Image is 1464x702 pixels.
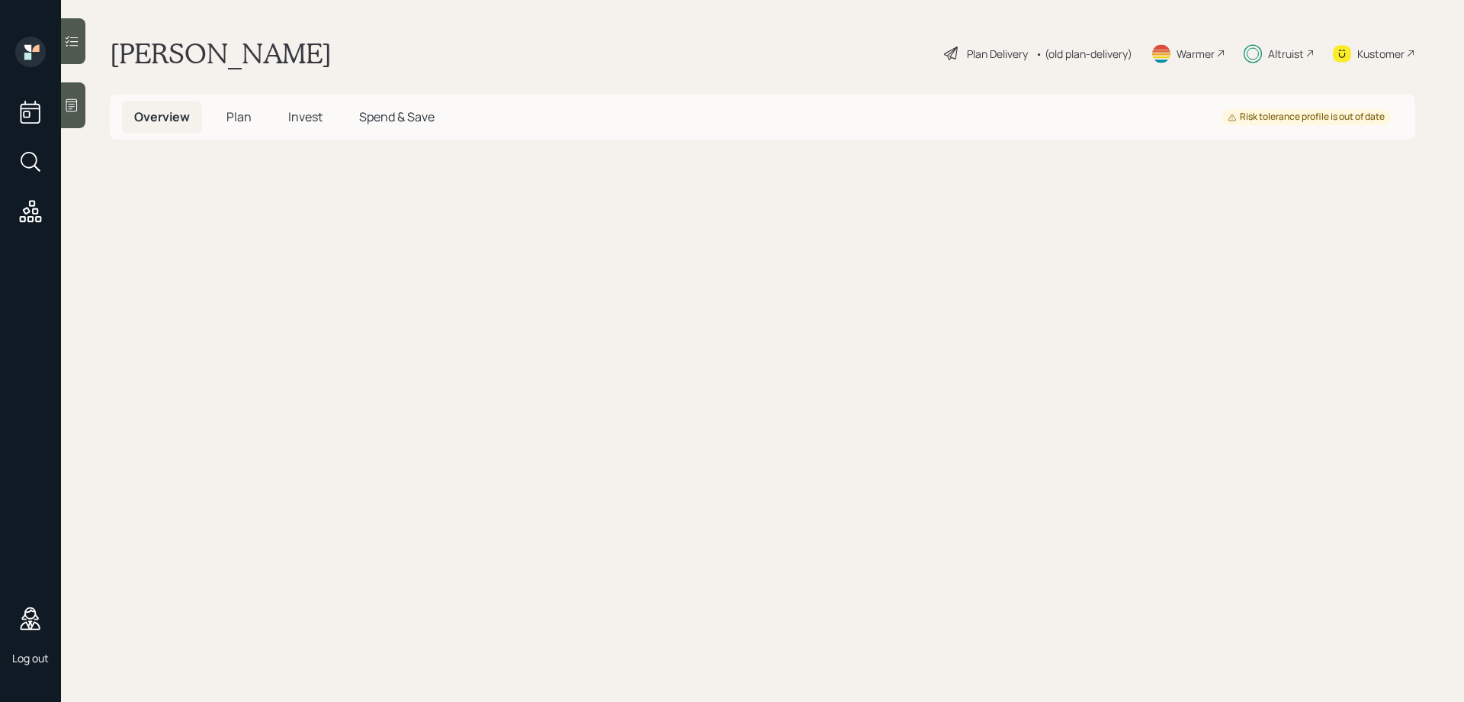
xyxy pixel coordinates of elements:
[1268,46,1304,62] div: Altruist
[134,108,190,125] span: Overview
[1177,46,1215,62] div: Warmer
[1228,111,1385,124] div: Risk tolerance profile is out of date
[359,108,435,125] span: Spend & Save
[288,108,323,125] span: Invest
[1035,46,1132,62] div: • (old plan-delivery)
[226,108,252,125] span: Plan
[1357,46,1405,62] div: Kustomer
[110,37,332,70] h1: [PERSON_NAME]
[967,46,1028,62] div: Plan Delivery
[12,651,49,665] div: Log out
